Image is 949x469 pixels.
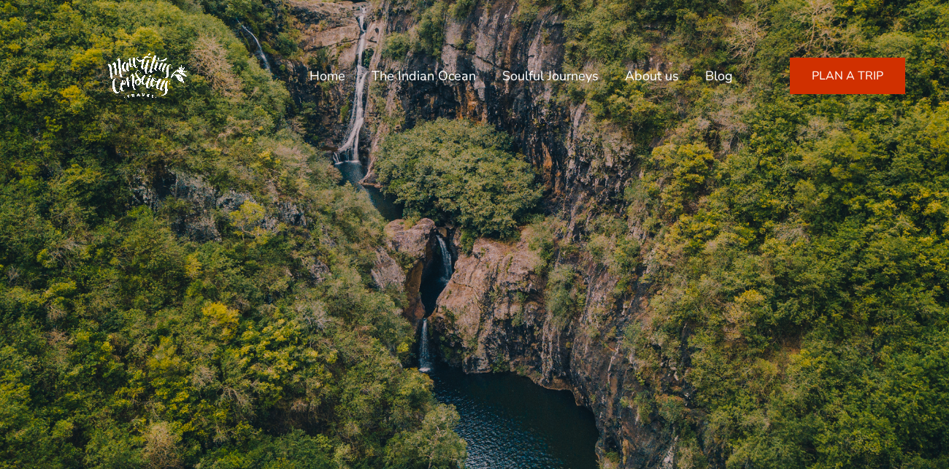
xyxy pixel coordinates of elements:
[625,58,679,93] a: About us
[790,58,905,94] a: PLAN A TRIP
[705,58,733,93] a: Blog
[372,58,476,93] a: The Indian Ocean
[502,58,599,93] a: Soulful Journeys
[310,58,345,93] a: Home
